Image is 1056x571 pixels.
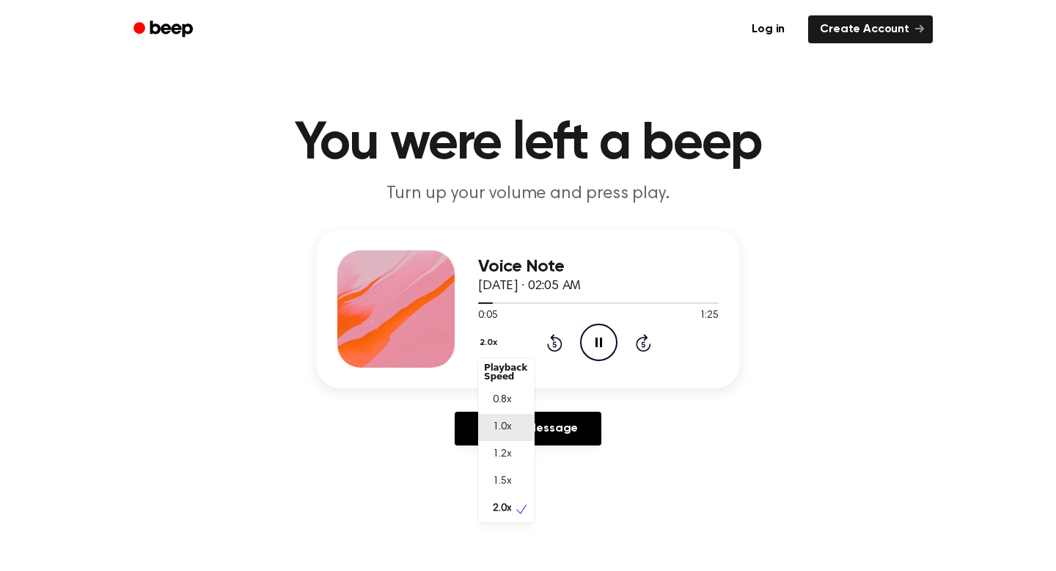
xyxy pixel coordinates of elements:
span: 1.0x [493,420,511,435]
div: Playback Speed [478,357,535,387]
span: 1.5x [493,474,511,490]
button: 2.0x [478,330,502,355]
span: 2.0x [493,501,511,517]
div: 2.0x [478,358,535,523]
span: 1.2x [493,447,511,462]
span: 0.8x [493,393,511,408]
